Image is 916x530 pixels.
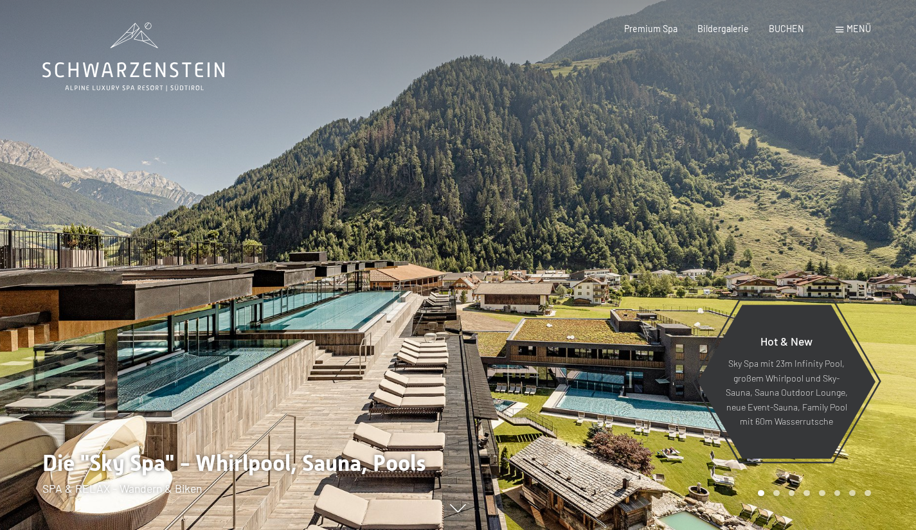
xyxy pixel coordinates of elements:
a: Hot & New Sky Spa mit 23m Infinity Pool, großem Whirlpool und Sky-Sauna, Sauna Outdoor Lounge, ne... [697,304,876,459]
a: Premium Spa [624,23,678,34]
div: Carousel Page 2 [773,490,780,497]
a: BUCHEN [769,23,804,34]
div: Carousel Page 7 [849,490,856,497]
div: Carousel Page 5 [819,490,825,497]
span: Hot & New [760,334,813,348]
div: Carousel Page 3 [789,490,795,497]
p: Sky Spa mit 23m Infinity Pool, großem Whirlpool und Sky-Sauna, Sauna Outdoor Lounge, neue Event-S... [725,357,848,429]
div: Carousel Page 1 (Current Slide) [758,490,764,497]
span: Menü [847,23,871,34]
div: Carousel Page 6 [834,490,841,497]
div: Carousel Page 8 [865,490,871,497]
div: Carousel Pagination [753,490,870,497]
div: Carousel Page 4 [804,490,810,497]
a: Bildergalerie [697,23,749,34]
